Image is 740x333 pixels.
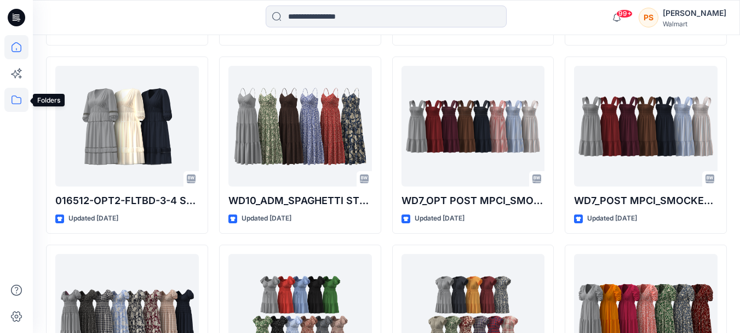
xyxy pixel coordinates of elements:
[574,66,718,187] a: WD7_POST MPCI_SMOCKED BODICE MIDI FLUTTER
[228,193,372,208] p: WD10_ADM_SPAGHETTI STRAP MAXI DRESS
[68,213,118,224] p: Updated [DATE]
[228,66,372,187] a: WD10_ADM_SPAGHETTI STRAP MAXI DRESS
[574,193,718,208] p: WD7_POST MPCI_SMOCKED BODICE MIDI FLUTTER
[55,66,199,187] a: 016512-OPT2-FLTBD-3-4 SLV LACE TRIM MIDI DRESS
[616,9,633,18] span: 99+
[587,213,637,224] p: Updated [DATE]
[242,213,291,224] p: Updated [DATE]
[401,66,545,187] a: WD7_OPT POST MPCI_SMOCKED BODICE MIDI FLUTTER
[639,8,658,27] div: PS
[55,193,199,208] p: 016512-OPT2-FLTBD-3-4 SLV LACE TRIM MIDI DRESS
[401,193,545,208] p: WD7_OPT POST MPCI_SMOCKED BODICE MIDI FLUTTER
[663,7,726,20] div: [PERSON_NAME]
[415,213,464,224] p: Updated [DATE]
[663,20,726,28] div: Walmart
